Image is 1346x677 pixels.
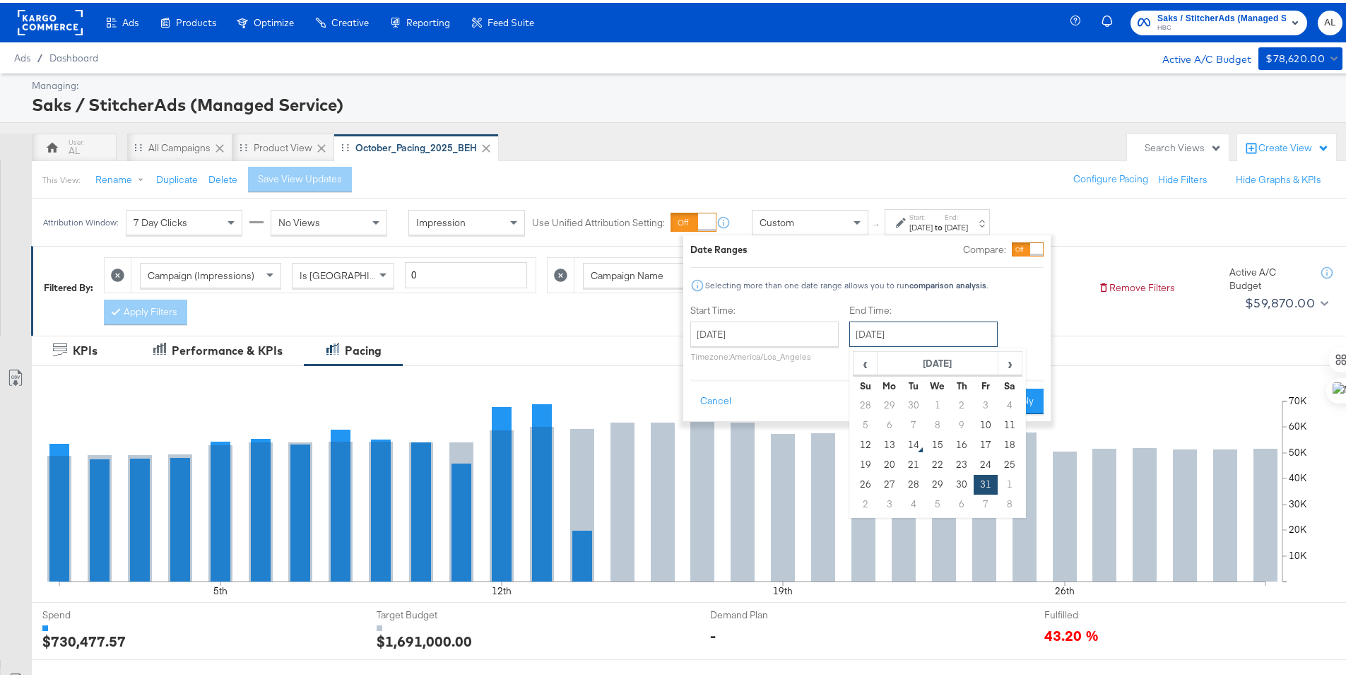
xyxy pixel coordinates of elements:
span: No Views [278,213,320,226]
td: 5 [926,492,950,512]
button: Hide Filters [1158,170,1208,184]
th: Fr [974,373,998,393]
div: $78,620.00 [1265,47,1325,65]
td: 7 [974,492,998,512]
td: 2 [950,393,974,413]
td: 20 [878,452,902,472]
td: 21 [902,452,926,472]
th: Tu [902,373,926,393]
label: End Time: [849,301,1003,314]
th: Th [950,373,974,393]
button: Hide Graphs & KPIs [1236,170,1321,184]
text: 50K [1289,443,1307,456]
span: 7 Day Clicks [134,213,187,226]
td: 30 [950,472,974,492]
span: Demand Plan [710,606,816,619]
td: 2 [854,492,878,512]
button: Saks / StitcherAds (Managed Service)HBC [1130,8,1307,33]
text: 5th [213,582,228,594]
label: Use Unified Attribution Setting: [532,213,665,227]
span: ‹ [854,350,876,371]
td: 24 [974,452,998,472]
td: 26 [854,472,878,492]
span: Feed Suite [488,14,534,25]
span: Campaign (Impressions) [148,266,254,279]
span: HBC [1157,20,1286,31]
span: ↑ [870,220,883,225]
div: [DATE] [945,219,968,230]
td: 8 [926,413,950,432]
div: AL [69,141,80,155]
th: [DATE] [878,349,998,373]
td: 3 [974,393,998,413]
div: Search Views [1145,139,1222,152]
div: $730,477.57 [42,628,126,649]
span: Target Budget [377,606,483,619]
button: Configure Pacing [1063,164,1158,189]
div: Date Ranges [690,240,748,254]
th: Sa [998,373,1022,393]
td: 8 [998,492,1022,512]
th: Mo [878,373,902,393]
td: 25 [998,452,1022,472]
span: 43.20 % [1044,623,1099,642]
div: $59,870.00 [1245,290,1315,311]
a: Dashboard [49,49,98,61]
strong: comparison analysis [909,277,986,288]
td: 4 [998,393,1022,413]
td: 6 [878,413,902,432]
td: 10 [974,413,998,432]
td: 4 [902,492,926,512]
text: 40K [1289,469,1307,481]
div: Product View [254,139,312,152]
label: Compare: [963,240,1006,254]
span: Ads [14,49,30,61]
div: All Campaigns [148,139,211,152]
label: Start: [909,210,933,219]
td: 12 [854,432,878,452]
td: 9 [950,413,974,432]
span: AL [1323,12,1337,28]
span: Custom [760,213,794,226]
button: $78,620.00 [1258,45,1342,67]
td: 28 [902,472,926,492]
button: Delete [208,170,237,184]
div: Performance & KPIs [172,340,283,356]
div: Active A/C Budget [1147,45,1251,66]
text: 10K [1289,546,1307,559]
span: / [30,49,49,61]
text: 26th [1055,582,1075,594]
div: Active A/C Budget [1229,263,1307,289]
label: End: [945,210,968,219]
td: 29 [878,393,902,413]
span: Spend [42,606,148,619]
td: 5 [854,413,878,432]
td: 6 [950,492,974,512]
div: Drag to reorder tab [341,141,349,148]
button: AL [1318,8,1342,33]
div: Create View [1258,139,1329,153]
div: Drag to reorder tab [240,141,247,148]
span: Optimize [254,14,294,25]
span: Ads [122,14,138,25]
td: 14 [902,432,926,452]
strong: to [933,219,945,230]
div: Managing: [32,76,1339,90]
input: Enter a number [405,259,527,285]
span: Creative [331,14,369,25]
text: 12th [492,582,512,594]
div: Filtered By: [44,278,93,292]
span: Fulfilled [1044,606,1150,619]
td: 1 [926,393,950,413]
td: 27 [878,472,902,492]
td: 23 [950,452,974,472]
span: Impression [416,213,466,226]
td: 22 [926,452,950,472]
text: 30K [1289,495,1307,507]
td: 18 [998,432,1022,452]
text: 20K [1289,520,1307,533]
div: Drag to reorder tab [134,141,142,148]
td: 16 [950,432,974,452]
span: Saks / StitcherAds (Managed Service) [1157,8,1286,23]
